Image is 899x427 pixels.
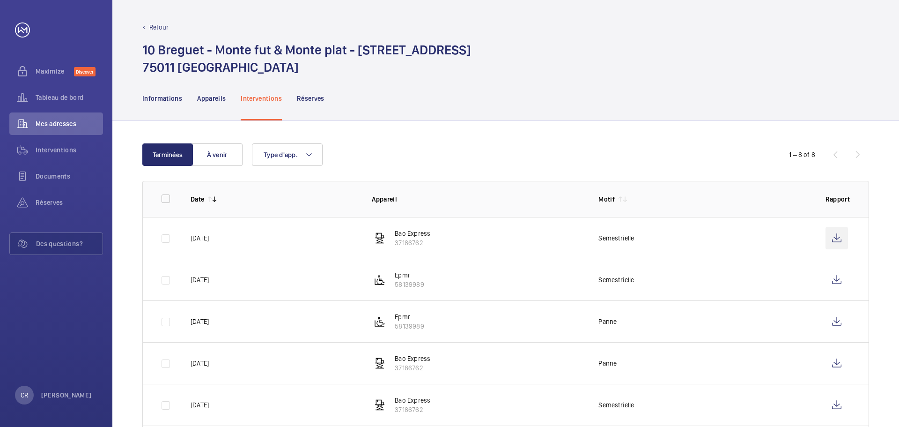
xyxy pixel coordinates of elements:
p: 58139989 [395,322,424,331]
p: Panne [598,317,617,326]
p: Bao Express [395,229,430,238]
p: Bao Express [395,354,430,363]
button: Type d'app. [252,143,323,166]
p: 37186762 [395,363,430,373]
p: Informations [142,94,182,103]
img: platform_lift.svg [374,316,385,327]
p: Epmr [395,312,424,322]
p: Interventions [241,94,282,103]
p: Rapport [825,195,850,204]
p: Retour [149,22,169,32]
p: Semestrielle [598,275,634,285]
button: Terminées [142,143,193,166]
p: [DATE] [191,233,209,243]
span: Réserves [36,198,103,207]
p: [DATE] [191,359,209,368]
img: freight_elevator.svg [374,232,385,244]
button: À venir [192,143,243,166]
p: CR [21,390,28,400]
span: Interventions [36,145,103,155]
p: Bao Express [395,396,430,405]
p: Date [191,195,204,204]
p: 37186762 [395,405,430,414]
p: Semestrielle [598,233,634,243]
p: Appareils [197,94,226,103]
img: platform_lift.svg [374,274,385,285]
span: Type d'app. [264,151,298,158]
span: Des questions? [36,239,103,248]
img: freight_elevator.svg [374,399,385,411]
h1: 10 Breguet - Monte fut & Monte plat - [STREET_ADDRESS] 75011 [GEOGRAPHIC_DATA] [142,41,471,76]
p: 58139989 [395,280,424,289]
p: Epmr [395,270,424,280]
span: Discover [74,67,96,76]
p: Motif [598,195,615,204]
p: Panne [598,359,617,368]
p: Réserves [297,94,324,103]
p: Semestrielle [598,400,634,410]
p: [DATE] [191,400,209,410]
span: Documents [36,172,103,181]
p: [PERSON_NAME] [41,390,92,400]
p: Appareil [372,195,583,204]
img: freight_elevator.svg [374,358,385,369]
p: [DATE] [191,275,209,285]
span: Maximize [36,67,74,76]
span: Mes adresses [36,119,103,128]
div: 1 – 8 of 8 [789,150,815,159]
span: Tableau de bord [36,93,103,102]
p: 37186762 [395,238,430,247]
p: [DATE] [191,317,209,326]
